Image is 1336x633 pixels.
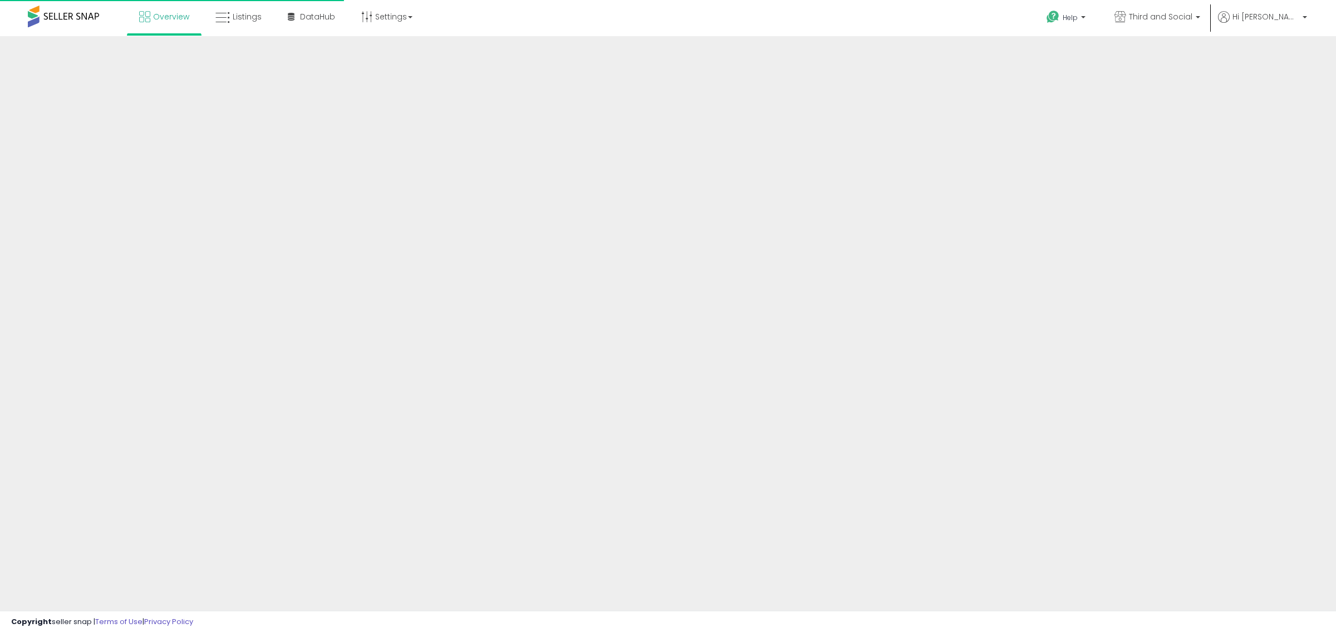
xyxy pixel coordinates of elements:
[1046,10,1060,24] i: Get Help
[1218,11,1307,36] a: Hi [PERSON_NAME]
[233,11,262,22] span: Listings
[1232,11,1299,22] span: Hi [PERSON_NAME]
[1063,13,1078,22] span: Help
[300,11,335,22] span: DataHub
[153,11,189,22] span: Overview
[1038,2,1097,36] a: Help
[1129,11,1192,22] span: Third and Social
